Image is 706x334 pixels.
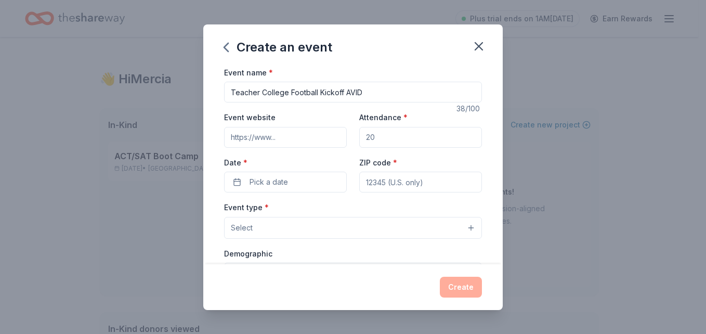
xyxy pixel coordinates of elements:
[224,82,482,102] input: Spring Fundraiser
[224,39,332,56] div: Create an event
[359,112,408,123] label: Attendance
[224,127,347,148] input: https://www...
[224,112,276,123] label: Event website
[359,172,482,192] input: 12345 (U.S. only)
[359,158,397,168] label: ZIP code
[224,172,347,192] button: Pick a date
[224,158,347,168] label: Date
[231,222,253,234] span: Select
[359,127,482,148] input: 20
[224,263,482,285] button: Select
[224,217,482,239] button: Select
[224,202,269,213] label: Event type
[224,68,273,78] label: Event name
[456,102,482,115] div: 38 /100
[224,249,272,259] label: Demographic
[250,176,288,188] span: Pick a date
